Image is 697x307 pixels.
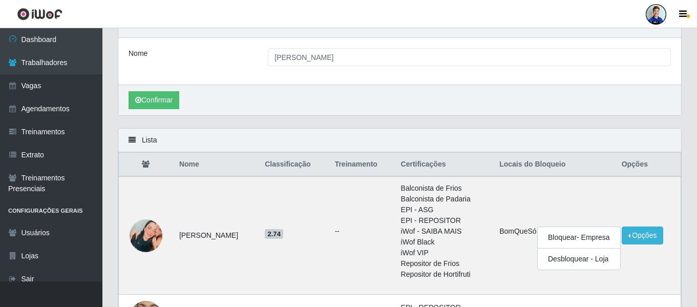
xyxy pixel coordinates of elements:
input: Digite o Nome... [268,48,671,66]
img: CoreUI Logo [17,8,62,21]
th: Opções [616,153,681,177]
li: iWof - SAIBA MAIS [401,226,488,237]
li: iWof VIP [401,248,488,258]
button: Opções [622,227,664,244]
li: Balconista de Padaria [401,194,488,204]
div: Lista [118,129,681,152]
th: Nome [173,153,259,177]
th: Classificação [259,153,328,177]
th: Locais do Bloqueio [493,153,615,177]
button: Confirmar [129,91,179,109]
li: Balconista de Frios [401,183,488,194]
li: Repositor de Hortifruti [401,269,488,280]
th: Treinamento [329,153,395,177]
td: [PERSON_NAME] [173,176,259,295]
li: BomQueSó Agreste - Loja 1 [499,226,609,237]
img: 1692629764631.jpeg [130,219,162,252]
ul: -- [335,226,389,237]
button: Bloquear - Empresa [538,227,620,249]
th: Certificações [395,153,494,177]
li: EPI - ASG [401,204,488,215]
li: Repositor de Frios [401,258,488,269]
label: Nome [129,48,147,59]
span: 2.74 [265,229,283,239]
li: EPI - REPOSITOR [401,215,488,226]
button: Desbloquear - Loja [538,249,620,270]
li: iWof Black [401,237,488,248]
